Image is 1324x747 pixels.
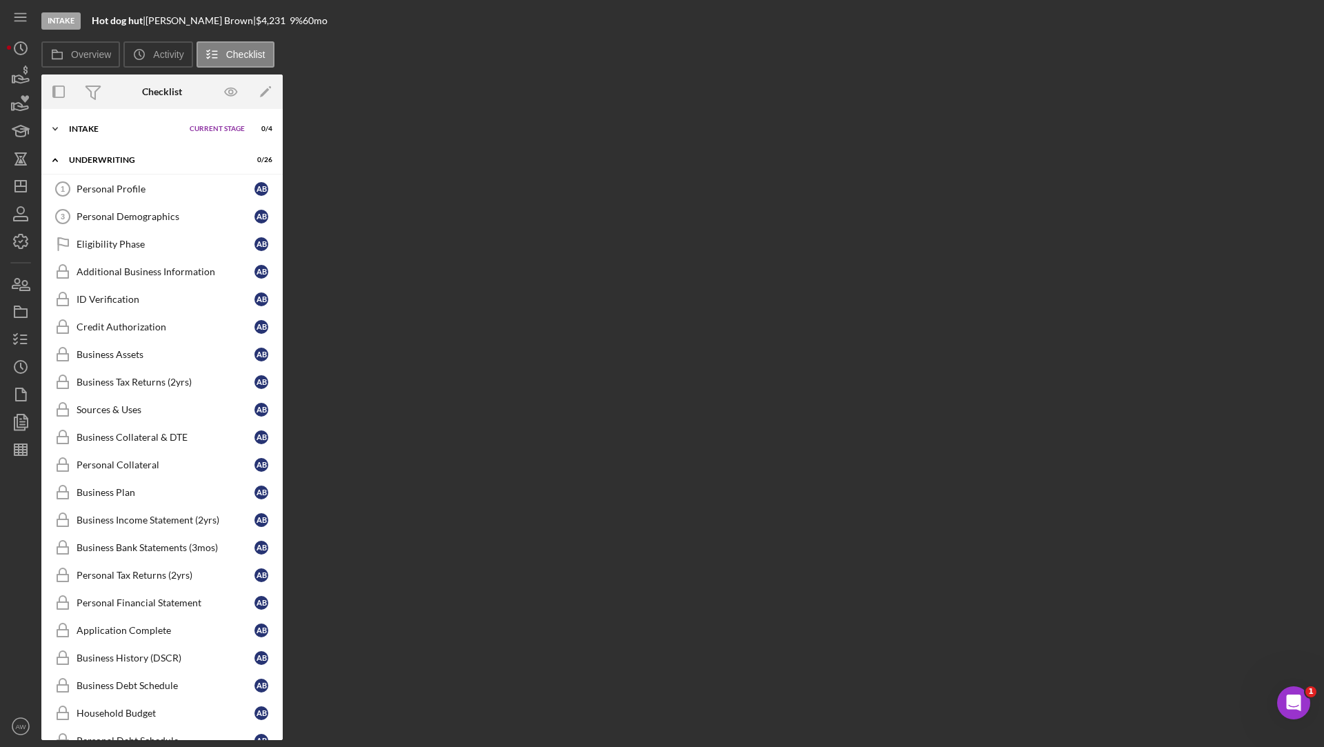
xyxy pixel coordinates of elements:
label: Overview [71,49,111,60]
div: Intake [69,125,183,133]
a: Business History (DSCR)AB [48,644,276,672]
div: Sources & Uses [77,404,254,415]
div: Business Collateral & DTE [77,432,254,443]
div: Personal Financial Statement [77,597,254,608]
div: A B [254,486,268,499]
div: Business Plan [77,487,254,498]
div: Additional Business Information [77,266,254,277]
div: A B [254,265,268,279]
a: Business Bank Statements (3mos)AB [48,534,276,561]
div: Personal Profile [77,183,254,195]
div: A B [254,458,268,472]
div: A B [254,568,268,582]
div: 0 / 4 [248,125,272,133]
div: Business Tax Returns (2yrs) [77,377,254,388]
div: A B [254,651,268,665]
div: Business History (DSCR) [77,653,254,664]
a: ID VerificationAB [48,286,276,313]
div: | [92,15,146,26]
div: A B [254,237,268,251]
a: Business Tax Returns (2yrs)AB [48,368,276,396]
div: [PERSON_NAME] Brown | [146,15,256,26]
div: A B [254,182,268,196]
a: 3Personal DemographicsAB [48,203,276,230]
a: Business Collateral & DTEAB [48,424,276,451]
a: Credit AuthorizationAB [48,313,276,341]
div: Eligibility Phase [77,239,254,250]
label: Checklist [226,49,265,60]
a: Sources & UsesAB [48,396,276,424]
div: A B [254,596,268,610]
a: Household BudgetAB [48,699,276,727]
div: Business Assets [77,349,254,360]
button: Activity [123,41,192,68]
button: Checklist [197,41,274,68]
div: Household Budget [77,708,254,719]
a: Eligibility PhaseAB [48,230,276,258]
div: Intake [41,12,81,30]
div: Business Income Statement (2yrs) [77,515,254,526]
button: Overview [41,41,120,68]
div: 60 mo [303,15,328,26]
div: A B [254,320,268,334]
div: Personal Demographics [77,211,254,222]
a: 1Personal ProfileAB [48,175,276,203]
a: Business AssetsAB [48,341,276,368]
iframe: Intercom live chat [1277,686,1310,719]
div: A B [254,541,268,555]
a: Business PlanAB [48,479,276,506]
div: A B [254,706,268,720]
tspan: 3 [61,212,65,221]
div: Personal Collateral [77,459,254,470]
a: Business Debt ScheduleAB [48,672,276,699]
div: A B [254,679,268,693]
div: A B [254,624,268,637]
div: A B [254,403,268,417]
div: A B [254,375,268,389]
span: Current Stage [190,125,245,133]
button: AW [7,713,34,740]
div: A B [254,430,268,444]
a: Additional Business InformationAB [48,258,276,286]
div: Checklist [142,86,182,97]
span: 1 [1305,686,1316,697]
a: Personal Financial StatementAB [48,589,276,617]
div: A B [254,348,268,361]
b: Hot dog hut [92,14,143,26]
div: Personal Tax Returns (2yrs) [77,570,254,581]
a: Personal Tax Returns (2yrs)AB [48,561,276,589]
div: 0 / 26 [248,156,272,164]
label: Activity [153,49,183,60]
div: A B [254,210,268,223]
div: Credit Authorization [77,321,254,332]
div: Personal Debt Schedule [77,735,254,746]
div: A B [254,292,268,306]
div: Business Debt Schedule [77,680,254,691]
a: Business Income Statement (2yrs)AB [48,506,276,534]
a: Application CompleteAB [48,617,276,644]
div: Underwriting [69,156,238,164]
a: Personal CollateralAB [48,451,276,479]
div: ID Verification [77,294,254,305]
tspan: 1 [61,185,65,193]
div: Business Bank Statements (3mos) [77,542,254,553]
div: 9 % [290,15,303,26]
span: $4,231 [256,14,285,26]
div: A B [254,513,268,527]
text: AW [15,723,26,730]
div: Application Complete [77,625,254,636]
